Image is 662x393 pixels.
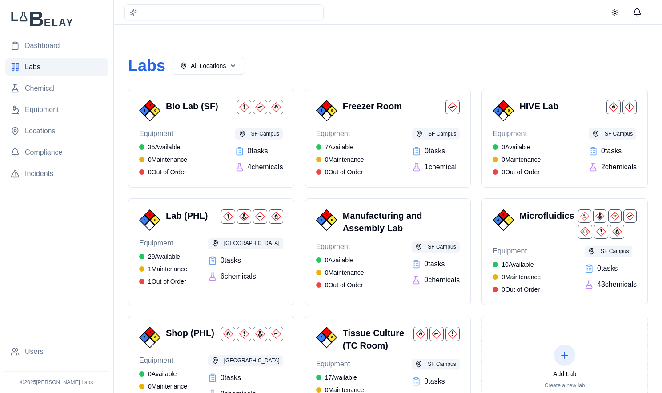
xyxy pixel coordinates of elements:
img: Flammable [610,225,624,239]
img: Health Hazard [237,209,251,224]
span: 2 [144,217,145,223]
button: Messages [628,4,646,21]
img: Harmful [221,209,235,224]
span: 0 [331,108,333,113]
span: 0 task s [221,255,241,266]
div: Create a new lab [545,382,585,389]
span: 0 [325,103,327,108]
span: 3 [144,335,145,340]
span: Equipment [493,128,541,139]
span: 4 [502,212,504,217]
span: 3 [149,329,151,335]
span: 1 Out of Order [148,277,186,286]
h3: Manufacturing and Assembly Lab [343,209,457,234]
p: © 2025 [PERSON_NAME] Labs [5,379,108,386]
span: 35 Available [148,143,180,152]
span: 0 [154,108,156,113]
span: 0 Out of Order [325,168,363,176]
span: 0 task s [424,376,445,387]
img: Compressed Gas [623,209,637,223]
button: All Locations [173,57,244,75]
span: 3 [502,103,504,108]
button: SF Campus [412,241,459,252]
span: Equipment [316,128,364,139]
span: Locations [25,126,56,136]
span: Equipment [316,359,364,369]
span: 0 task s [597,263,618,274]
button: Toggle theme [607,4,623,20]
img: Harmful [237,100,251,114]
h3: Shop (PHL) [166,327,217,339]
h3: Tissue Culture (TC Room) [343,327,410,352]
span: Equipment [139,238,187,249]
span: 2 [320,335,322,340]
h3: Freezer Room [343,100,442,112]
img: Compressed Gas [445,100,460,114]
span: 3 [325,329,327,335]
a: Incidents [5,165,108,183]
button: SF Campus [235,128,283,139]
span: Users [25,346,44,357]
h3: Bio Lab (SF) [166,100,233,112]
a: Labs [5,58,108,76]
img: Health Hazard [253,327,267,341]
span: 0 Out of Order [502,285,540,294]
img: Harmful [237,327,251,341]
span: 0 Maintenance [325,268,364,277]
span: 17 Available [325,373,357,382]
span: Equipment [316,241,364,252]
img: Compressed Gas [429,327,444,341]
img: Flammable [269,100,283,114]
img: Compressed Gas [253,209,267,224]
button: SF Campus [585,246,632,257]
a: Equipment [5,101,108,119]
span: 3 [320,108,322,113]
span: Incidents [25,168,53,179]
button: [GEOGRAPHIC_DATA] [208,238,283,249]
span: 43 chemical s [597,279,637,290]
span: 4 chemical s [248,162,283,172]
span: Equipment [25,104,59,115]
span: 0 task s [425,146,445,156]
span: Chemical [25,83,55,94]
a: Dashboard [5,37,108,55]
img: Harmful [594,225,608,239]
span: 0 [154,335,156,340]
span: 3 [149,103,151,108]
span: 6 chemical s [221,271,256,282]
img: Flammable [221,327,235,341]
img: Compressed Gas [253,100,267,114]
span: Compliance [25,147,62,158]
h3: Microfluidics [519,209,574,222]
a: Chemical [5,80,108,97]
a: Users [5,343,108,361]
img: Environmental Hazard [578,209,591,223]
span: 0 Out of Order [502,168,540,176]
span: 2 [144,108,145,113]
span: Equipment [493,246,541,257]
span: 0 Out of Order [148,168,186,176]
span: 2 [497,108,499,113]
span: 0 task s [601,146,622,156]
span: 0 Maintenance [148,155,187,164]
img: Toxic [608,209,622,223]
span: 0 [331,217,333,223]
span: 0 [320,217,322,223]
button: SF Campus [412,359,459,369]
span: Equipment [139,355,187,366]
span: 2 chemical s [601,162,637,172]
span: 7 Available [325,143,353,152]
span: 0 [331,335,333,340]
img: Harmful [622,100,637,114]
span: 1 [508,217,510,223]
h1: Labs [128,57,165,75]
button: SF Campus [589,128,636,139]
img: Flammable [269,209,283,224]
span: 10 Available [502,260,534,269]
span: 0 task s [424,259,445,269]
h3: HIVE Lab [519,100,603,112]
span: 0 Maintenance [502,273,541,281]
img: Harmful [445,327,460,341]
span: 0 Out of Order [325,281,363,289]
span: 29 Available [148,252,180,261]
